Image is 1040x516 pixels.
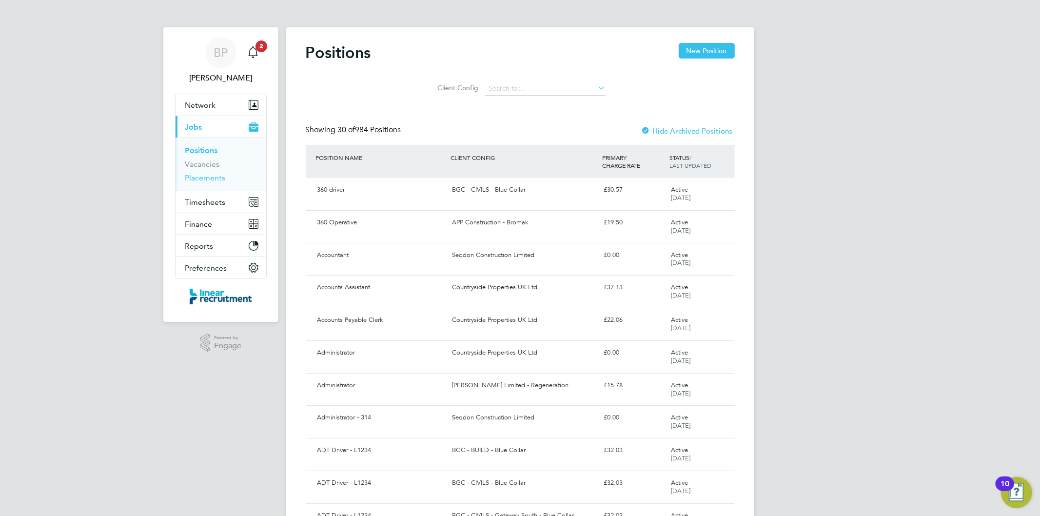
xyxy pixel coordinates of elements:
[671,478,688,487] span: Active
[600,182,667,198] div: £30.57
[314,182,448,198] div: 360 driver
[600,410,667,426] div: £0.00
[314,312,448,328] div: Accounts Payable Clerk
[314,377,448,394] div: Administrator
[176,235,266,257] button: Reports
[448,410,600,426] div: Seddon Construction Limited
[671,454,690,462] span: [DATE]
[671,421,690,430] span: [DATE]
[671,487,690,495] span: [DATE]
[600,215,667,231] div: £19.50
[448,215,600,231] div: APP Construction - Bromak
[600,442,667,458] div: £32.03
[641,126,733,136] label: Hide Archived Positions
[185,100,216,110] span: Network
[314,279,448,296] div: Accounts Assistant
[671,194,690,202] span: [DATE]
[671,226,690,235] span: [DATE]
[243,37,263,68] a: 2
[176,213,266,235] button: Finance
[671,357,690,365] span: [DATE]
[176,116,266,138] button: Jobs
[338,125,401,135] span: 984 Positions
[176,257,266,278] button: Preferences
[306,125,403,135] div: Showing
[679,43,735,59] button: New Position
[671,389,690,397] span: [DATE]
[448,312,600,328] div: Countryside Properties UK Ltd
[671,381,688,389] span: Active
[1001,477,1032,508] button: Open Resource Center, 10 new notifications
[600,475,667,491] div: £32.03
[671,348,688,357] span: Active
[1001,484,1009,496] div: 10
[600,247,667,263] div: £0.00
[314,345,448,361] div: Administrator
[314,475,448,491] div: ADT Driver - L1234
[485,82,606,96] input: Search for...
[671,413,688,421] span: Active
[434,83,478,92] label: Client Config
[448,149,600,166] div: CLIENT CONFIG
[671,185,688,194] span: Active
[671,251,688,259] span: Active
[214,334,241,342] span: Powered by
[671,291,690,299] span: [DATE]
[175,37,267,84] a: BP[PERSON_NAME]
[448,279,600,296] div: Countryside Properties UK Ltd
[671,446,688,454] span: Active
[448,182,600,198] div: BGC - CIVILS - Blue Collar
[175,72,267,84] span: Bethan Parr
[176,191,266,213] button: Timesheets
[185,122,202,132] span: Jobs
[314,215,448,231] div: 360 Operative
[176,138,266,191] div: Jobs
[669,161,711,169] span: LAST UPDATED
[163,27,278,322] nav: Main navigation
[689,154,691,161] span: /
[671,316,688,324] span: Active
[314,149,448,166] div: POSITION NAME
[185,263,227,273] span: Preferences
[667,149,734,174] div: STATUS
[175,289,267,304] a: Go to home page
[671,324,690,332] span: [DATE]
[185,173,226,182] a: Placements
[314,410,448,426] div: Administrator - 314
[185,241,214,251] span: Reports
[448,247,600,263] div: Seddon Construction Limited
[214,342,241,350] span: Engage
[185,198,226,207] span: Timesheets
[600,377,667,394] div: £15.78
[185,219,213,229] span: Finance
[600,279,667,296] div: £37.13
[600,312,667,328] div: £22.06
[448,442,600,458] div: BGC - BUILD - Blue Collar
[671,218,688,226] span: Active
[185,159,220,169] a: Vacancies
[338,125,355,135] span: 30 of
[600,345,667,361] div: £0.00
[671,283,688,291] span: Active
[448,345,600,361] div: Countryside Properties UK Ltd
[255,40,267,52] span: 2
[314,442,448,458] div: ADT Driver - L1234
[448,475,600,491] div: BGC - CIVILS - Blue Collar
[306,43,371,62] h2: Positions
[671,258,690,267] span: [DATE]
[200,334,241,352] a: Powered byEngage
[176,94,266,116] button: Network
[190,289,252,304] img: linearrecruitment-logo-retina.png
[185,146,218,155] a: Positions
[314,247,448,263] div: Accountant
[448,377,600,394] div: [PERSON_NAME] Limited - Regeneration
[600,149,667,174] div: PRIMARY CHARGE RATE
[214,46,228,59] span: BP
